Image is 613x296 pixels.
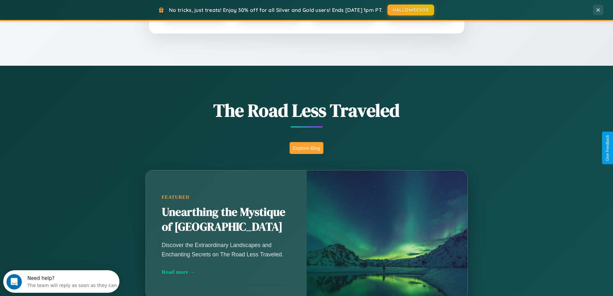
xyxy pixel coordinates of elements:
span: No tricks, just treats! Enjoy 30% off for all Silver and Gold users! Ends [DATE] 1pm PT. [169,7,383,13]
h1: The Road Less Traveled [114,98,500,123]
button: Explore Blog [290,142,323,154]
div: Open Intercom Messenger [3,3,120,20]
div: The team will reply as soon as they can [24,11,114,17]
div: Need help? [24,5,114,11]
h2: Unearthing the Mystique of [GEOGRAPHIC_DATA] [162,205,291,234]
div: Give Feedback [605,135,610,161]
div: Featured [162,195,291,200]
iframe: Intercom live chat discovery launcher [3,270,119,293]
button: HALLOWEEN30 [387,5,434,15]
div: Read more → [162,269,291,275]
iframe: Intercom live chat [6,274,22,290]
p: Discover the Extraordinary Landscapes and Enchanting Secrets on The Road Less Traveled. [162,241,291,259]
